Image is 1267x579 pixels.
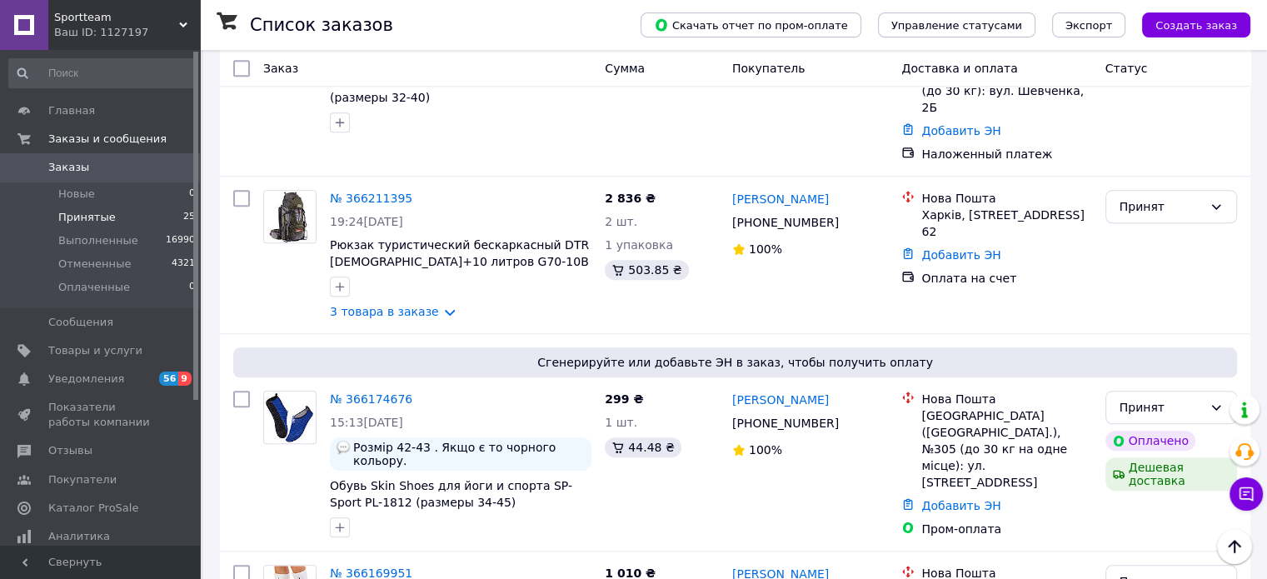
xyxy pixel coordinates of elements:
[330,192,412,205] a: № 366211395
[48,443,92,458] span: Отзывы
[921,190,1091,207] div: Нова Пошта
[749,443,782,457] span: 100%
[921,124,1000,137] a: Добавить ЭН
[58,280,130,295] span: Оплаченные
[1105,62,1148,75] span: Статус
[921,521,1091,537] div: Пром-оплата
[48,472,117,487] span: Покупатели
[337,441,350,454] img: :speech_balloon:
[921,207,1091,240] div: Харків, [STREET_ADDRESS] 62
[605,416,637,429] span: 1 шт.
[878,12,1035,37] button: Управление статусами
[330,215,403,228] span: 19:24[DATE]
[605,260,688,280] div: 503.85 ₴
[921,391,1091,407] div: Нова Пошта
[189,187,195,202] span: 0
[330,392,412,406] a: № 366174676
[263,190,317,243] a: Фото товару
[8,58,197,88] input: Поиск
[250,15,393,35] h1: Список заказов
[330,416,403,429] span: 15:13[DATE]
[605,62,645,75] span: Сумма
[901,62,1017,75] span: Доставка и оплата
[921,146,1091,162] div: Наложенный платеж
[1052,12,1125,37] button: Экспорт
[921,248,1000,262] a: Добавить ЭН
[1142,12,1250,37] button: Создать заказ
[54,10,179,25] span: Sportteam
[48,160,89,175] span: Заказы
[749,242,782,256] span: 100%
[48,400,154,430] span: Показатели работы компании
[263,62,298,75] span: Заказ
[1065,19,1112,32] span: Экспорт
[732,191,829,207] a: [PERSON_NAME]
[605,215,637,228] span: 2 шт.
[58,233,138,248] span: Выполненные
[732,62,806,75] span: Покупатель
[166,233,195,248] span: 16990
[58,210,116,225] span: Принятые
[263,391,317,444] a: Фото товару
[48,343,142,358] span: Товары и услуги
[654,17,848,32] span: Скачать отчет по пром-оплате
[58,187,95,202] span: Новые
[921,270,1091,287] div: Оплата на счет
[1105,457,1237,491] div: Дешевая доставка
[1120,197,1203,216] div: Принят
[729,211,842,234] div: [PHONE_NUMBER]
[183,210,195,225] span: 25
[264,191,316,242] img: Фото товару
[605,238,673,252] span: 1 упаковка
[605,437,681,457] div: 44.48 ₴
[159,372,178,386] span: 56
[732,392,829,408] a: [PERSON_NAME]
[1105,431,1195,451] div: Оплачено
[264,392,316,443] img: Фото товару
[1155,19,1237,32] span: Создать заказ
[48,315,113,330] span: Сообщения
[240,354,1230,371] span: Сгенерируйте или добавьте ЭН в заказ, чтобы получить оплату
[641,12,861,37] button: Скачать отчет по пром-оплате
[330,305,439,318] a: 3 товара в заказе
[48,501,138,516] span: Каталог ProSale
[1230,477,1263,511] button: Чат с покупателем
[605,392,643,406] span: 299 ₴
[921,499,1000,512] a: Добавить ЭН
[353,441,585,467] span: Розмір 42-43 . Якщо є то чорного кольору.
[330,238,589,268] a: Рюкзак туристический бескаркасный DTR [DEMOGRAPHIC_DATA]+10 литров G70-10B
[48,132,167,147] span: Заказы и сообщения
[48,372,124,387] span: Уведомления
[1125,17,1250,31] a: Создать заказ
[891,19,1022,32] span: Управление статусами
[605,192,656,205] span: 2 836 ₴
[921,407,1091,491] div: [GEOGRAPHIC_DATA] ([GEOGRAPHIC_DATA].), №305 (до 30 кг на одне місце): ул. [STREET_ADDRESS]
[1217,529,1252,564] button: Наверх
[189,280,195,295] span: 0
[1120,398,1203,417] div: Принят
[330,479,572,509] a: Обувь Skin Shoes для йоги и спорта SP-Sport PL-1812 (размеры 34-45)
[178,372,192,386] span: 9
[729,412,842,435] div: [PHONE_NUMBER]
[48,103,95,118] span: Главная
[172,257,195,272] span: 4321
[48,529,110,544] span: Аналитика
[54,25,200,40] div: Ваш ID: 1127197
[58,257,131,272] span: Отмененные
